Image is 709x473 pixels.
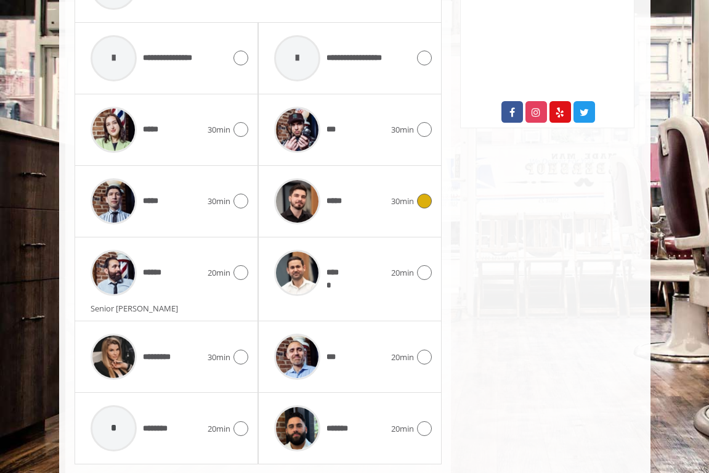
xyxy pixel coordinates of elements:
[208,195,230,208] span: 30min
[208,123,230,136] span: 30min
[391,123,414,136] span: 30min
[391,351,414,364] span: 20min
[391,422,414,435] span: 20min
[208,422,230,435] span: 20min
[208,351,230,364] span: 30min
[391,195,414,208] span: 30min
[91,303,184,314] span: Senior [PERSON_NAME]
[391,266,414,279] span: 20min
[208,266,230,279] span: 20min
